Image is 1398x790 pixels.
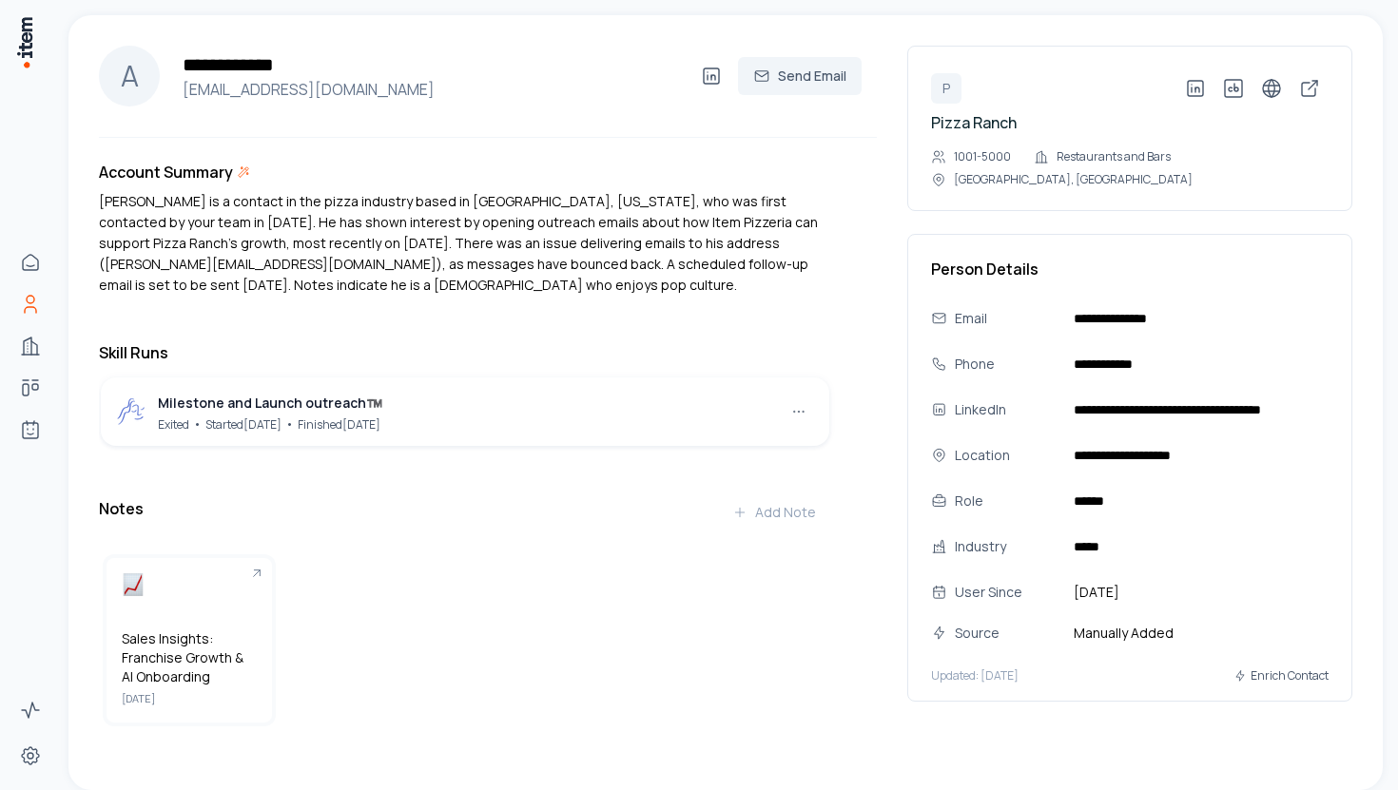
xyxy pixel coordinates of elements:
img: outbound [116,396,146,427]
h3: Account Summary [99,161,233,183]
a: People [11,285,49,323]
span: Finished [DATE] [298,416,380,433]
div: Location [955,445,1058,466]
div: P [931,73,961,104]
div: Role [955,491,1058,511]
h5: Sales Insights: Franchise Growth & AI Onboarding [122,629,257,686]
a: Home [11,243,49,281]
p: Restaurants and Bars [1057,149,1171,164]
span: Manually Added [1066,623,1329,644]
h3: Skill Runs [99,341,831,364]
div: LinkedIn [955,399,1058,420]
a: Settings [11,737,49,775]
p: [GEOGRAPHIC_DATA], [GEOGRAPHIC_DATA] [954,172,1193,187]
span: [DATE] [122,690,257,707]
h4: [EMAIL_ADDRESS][DOMAIN_NAME] [175,78,692,101]
a: Pizza Ranch [931,112,1017,133]
a: Agents [11,411,49,449]
button: Add Note [717,493,831,531]
div: User Since [955,582,1058,603]
button: Enrich Contact [1233,659,1329,693]
button: [DATE] [1066,577,1329,607]
span: • [285,414,294,433]
div: [PERSON_NAME] is a contact in the pizza industry based in [GEOGRAPHIC_DATA], [US_STATE], who was ... [99,191,831,296]
div: Source [955,623,1058,644]
img: chart with upwards trend [122,573,145,596]
div: Industry [955,536,1058,557]
span: Exited [158,416,189,433]
a: Activity [11,691,49,729]
p: 1001-5000 [954,149,1011,164]
div: Milestone and Launch outreach™️ [158,393,382,414]
p: Updated: [DATE] [931,668,1019,684]
button: Send Email [738,57,862,95]
span: • [193,414,202,433]
div: A [99,46,160,106]
h3: Person Details [931,258,1329,280]
a: Companies [11,327,49,365]
div: Add Note [732,503,816,522]
div: Phone [955,354,1058,375]
a: Deals [11,369,49,407]
img: Item Brain Logo [15,15,34,69]
div: Email [955,308,1058,329]
h3: Notes [99,497,144,520]
span: Started [DATE] [205,416,282,433]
